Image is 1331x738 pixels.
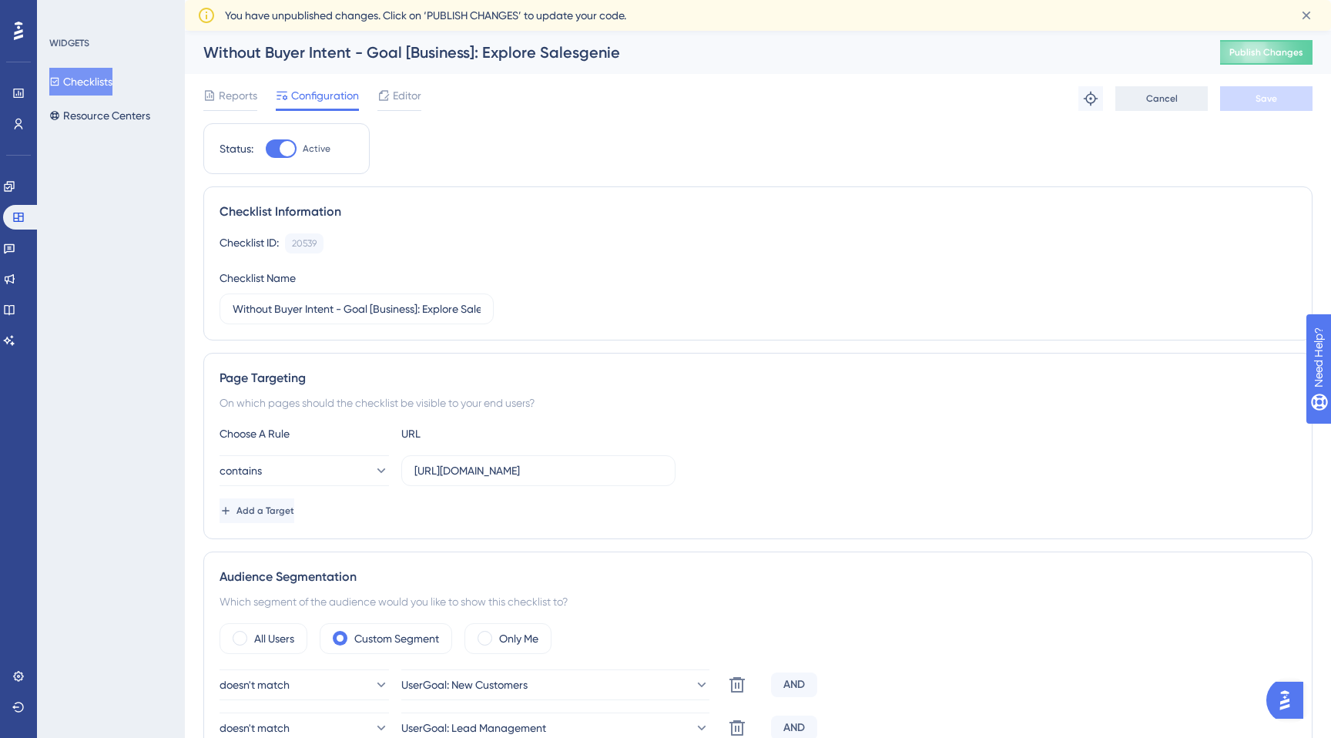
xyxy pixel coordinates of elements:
span: Need Help? [36,4,96,22]
div: Status: [220,139,253,158]
div: WIDGETS [49,37,89,49]
div: Without Buyer Intent - Goal [Business]: Explore Salesgenie [203,42,1182,63]
span: Cancel [1146,92,1178,105]
div: AND [771,673,817,697]
button: Cancel [1115,86,1208,111]
button: doesn't match [220,669,389,700]
span: Add a Target [236,505,294,517]
div: URL [401,424,571,443]
input: yourwebsite.com/path [414,462,662,479]
div: 20539 [292,237,317,250]
button: Save [1220,86,1313,111]
input: Type your Checklist name [233,300,481,317]
span: Active [303,143,330,155]
button: Publish Changes [1220,40,1313,65]
span: Editor [393,86,421,105]
button: Resource Centers [49,102,150,129]
span: Configuration [291,86,359,105]
label: All Users [254,629,294,648]
div: Page Targeting [220,369,1296,387]
span: contains [220,461,262,480]
div: Which segment of the audience would you like to show this checklist to? [220,592,1296,611]
button: contains [220,455,389,486]
span: UserGoal: Lead Management [401,719,546,737]
div: Choose A Rule [220,424,389,443]
span: doesn't match [220,676,290,694]
button: Add a Target [220,498,294,523]
div: Checklist Information [220,203,1296,221]
span: Save [1256,92,1277,105]
div: Audience Segmentation [220,568,1296,586]
label: Custom Segment [354,629,439,648]
label: Only Me [499,629,538,648]
span: doesn't match [220,719,290,737]
button: Checklists [49,68,112,96]
div: Checklist Name [220,269,296,287]
span: You have unpublished changes. Click on ‘PUBLISH CHANGES’ to update your code. [225,6,626,25]
span: Reports [219,86,257,105]
iframe: UserGuiding AI Assistant Launcher [1266,677,1313,723]
div: Checklist ID: [220,233,279,253]
button: UserGoal: New Customers [401,669,709,700]
span: Publish Changes [1229,46,1303,59]
span: UserGoal: New Customers [401,676,528,694]
div: On which pages should the checklist be visible to your end users? [220,394,1296,412]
